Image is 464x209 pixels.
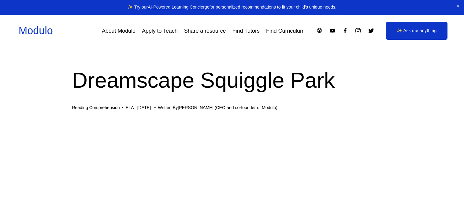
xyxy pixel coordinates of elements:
[126,105,134,110] a: ELA
[342,28,348,34] a: Facebook
[386,22,448,40] a: ✨ Ask me anything
[355,28,361,34] a: Instagram
[19,25,53,36] a: Modulo
[72,105,120,110] a: Reading Comprehension
[142,25,178,36] a: Apply to Teach
[158,105,277,110] div: Written By
[368,28,374,34] a: Twitter
[329,28,336,34] a: YouTube
[178,105,277,110] a: [PERSON_NAME] (CEO and co-founder of Modulo)
[137,105,151,110] span: [DATE]
[316,28,323,34] a: Apple Podcasts
[148,5,209,9] a: AI-Powered Learning Concierge
[102,25,135,36] a: About Modulo
[266,25,305,36] a: Find Curriculum
[184,25,226,36] a: Share a resource
[72,65,392,96] h1: Dreamscape Squiggle Park
[232,25,260,36] a: Find Tutors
